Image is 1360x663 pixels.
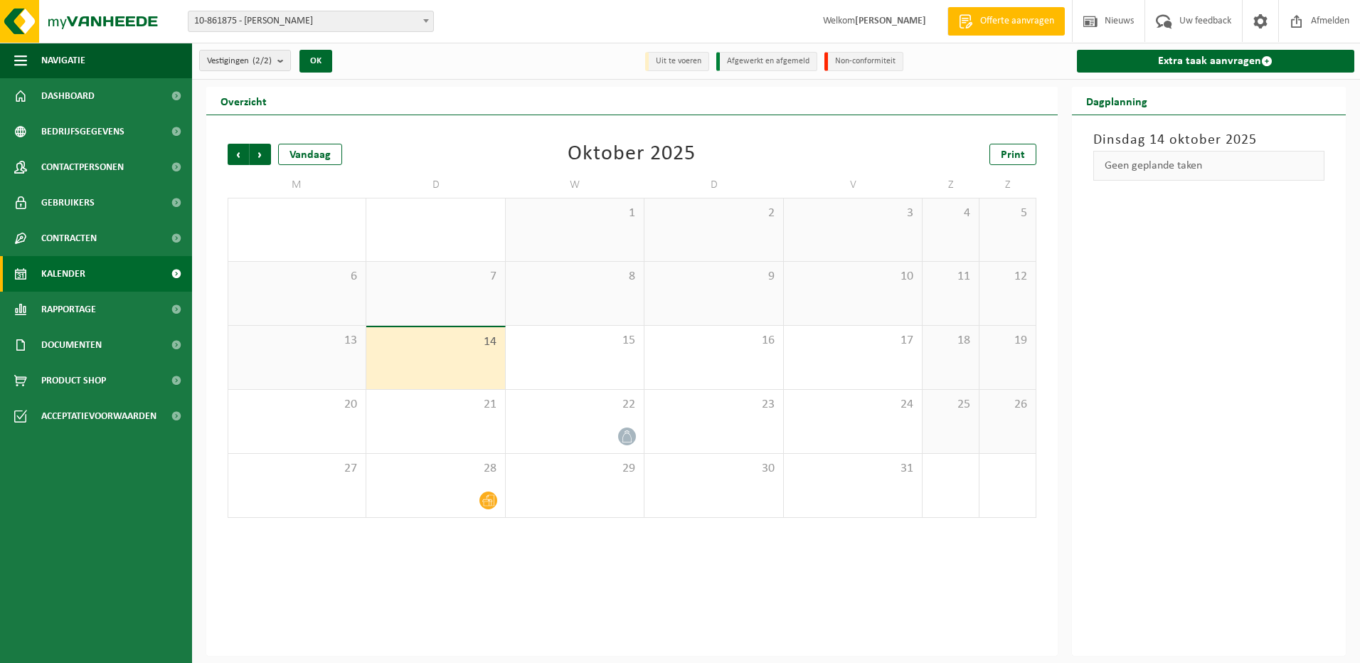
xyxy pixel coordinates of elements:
li: Uit te voeren [645,52,709,71]
span: Bedrijfsgegevens [41,114,124,149]
td: M [228,172,366,198]
div: Vandaag [278,144,342,165]
li: Afgewerkt en afgemeld [716,52,817,71]
span: Contactpersonen [41,149,124,185]
h2: Overzicht [206,87,281,115]
button: OK [299,50,332,73]
td: D [644,172,783,198]
a: Extra taak aanvragen [1077,50,1355,73]
span: 28 [373,461,497,477]
span: 14 [373,334,497,350]
span: 23 [652,397,775,413]
a: Offerte aanvragen [947,7,1065,36]
span: Acceptatievoorwaarden [41,398,156,434]
span: 15 [513,333,637,349]
span: 12 [987,269,1029,285]
span: 7 [373,269,497,285]
span: Navigatie [41,43,85,78]
span: 5 [987,206,1029,221]
span: 31 [791,461,915,477]
span: 4 [930,206,972,221]
li: Non-conformiteit [824,52,903,71]
td: W [506,172,644,198]
span: 22 [513,397,637,413]
span: 30 [652,461,775,477]
span: Rapportage [41,292,96,327]
div: Geen geplande taken [1093,151,1325,181]
span: 20 [235,397,358,413]
td: V [784,172,923,198]
span: Print [1001,149,1025,161]
span: Dashboard [41,78,95,114]
a: Print [989,144,1036,165]
div: Oktober 2025 [568,144,696,165]
span: Vestigingen [207,51,272,72]
span: 3 [791,206,915,221]
button: Vestigingen(2/2) [199,50,291,71]
span: 29 [513,461,637,477]
strong: [PERSON_NAME] [855,16,926,26]
span: 19 [987,333,1029,349]
span: Offerte aanvragen [977,14,1058,28]
span: 1 [513,206,637,221]
span: 10-861875 - HEYVAERT KRISTOF - ANZEGEM [188,11,433,31]
span: 10 [791,269,915,285]
td: Z [979,172,1036,198]
span: Contracten [41,221,97,256]
span: 26 [987,397,1029,413]
span: Volgende [250,144,271,165]
h3: Dinsdag 14 oktober 2025 [1093,129,1325,151]
span: 21 [373,397,497,413]
span: Kalender [41,256,85,292]
span: 13 [235,333,358,349]
td: D [366,172,505,198]
span: 17 [791,333,915,349]
span: 2 [652,206,775,221]
count: (2/2) [253,56,272,65]
span: Gebruikers [41,185,95,221]
td: Z [923,172,979,198]
span: 25 [930,397,972,413]
span: 11 [930,269,972,285]
span: 10-861875 - HEYVAERT KRISTOF - ANZEGEM [188,11,434,32]
span: 18 [930,333,972,349]
span: 8 [513,269,637,285]
h2: Dagplanning [1072,87,1162,115]
span: 24 [791,397,915,413]
span: 27 [235,461,358,477]
span: Product Shop [41,363,106,398]
span: 9 [652,269,775,285]
span: 16 [652,333,775,349]
span: 6 [235,269,358,285]
span: Documenten [41,327,102,363]
span: Vorige [228,144,249,165]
